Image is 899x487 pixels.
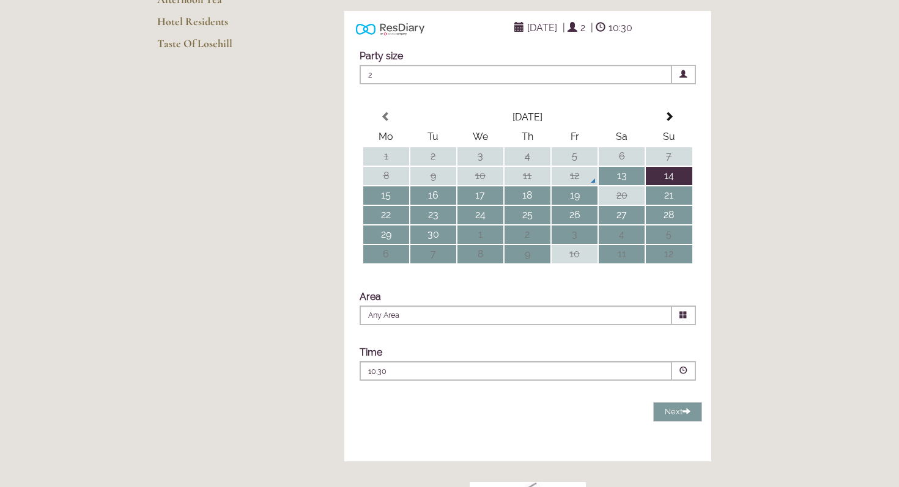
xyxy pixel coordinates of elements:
td: 18 [505,186,550,205]
td: 12 [646,245,692,263]
td: 8 [457,245,503,263]
td: 15 [363,186,409,205]
td: 24 [457,206,503,224]
td: 6 [363,245,409,263]
td: 30 [410,225,456,244]
td: 22 [363,206,409,224]
span: | [591,22,593,34]
th: Th [505,128,550,146]
span: Next [665,407,690,416]
td: 8 [363,167,409,185]
td: 11 [505,167,550,185]
button: Next [653,402,702,422]
td: 14 [646,167,692,185]
img: Powered by ResDiary [356,20,424,38]
td: 28 [646,206,692,224]
span: 2 [577,19,588,37]
td: 27 [599,206,645,224]
label: Party size [360,50,403,62]
td: 2 [505,225,550,244]
span: Previous Month [381,112,391,122]
td: 26 [552,206,597,224]
td: 20 [599,186,645,205]
th: Mo [363,128,409,146]
span: [DATE] [524,19,560,37]
td: 19 [552,186,597,205]
th: Su [646,128,692,146]
a: Hotel Residents [157,15,274,37]
td: 9 [410,167,456,185]
td: 4 [505,147,550,166]
td: 10 [457,167,503,185]
th: We [457,128,503,146]
span: 2 [360,65,672,84]
td: 10 [552,245,597,263]
a: Taste Of Losehill [157,37,274,59]
td: 21 [646,186,692,205]
td: 7 [410,245,456,263]
th: Tu [410,128,456,146]
span: 10:30 [605,19,635,37]
td: 23 [410,206,456,224]
span: Next Month [664,112,674,122]
td: 13 [599,167,645,185]
td: 7 [646,147,692,166]
td: 17 [457,186,503,205]
td: 1 [457,225,503,244]
td: 6 [599,147,645,166]
td: 4 [599,225,645,244]
td: 16 [410,186,456,205]
span: | [563,22,565,34]
th: Fr [552,128,597,146]
td: 5 [552,147,597,166]
td: 1 [363,147,409,166]
th: Sa [599,128,645,146]
td: 9 [505,245,550,263]
p: 10:30 [368,366,590,377]
td: 29 [363,225,409,244]
th: Select Month [410,108,645,126]
td: 2 [410,147,456,166]
label: Time [360,346,382,358]
td: 25 [505,206,550,224]
label: Area [360,291,381,302]
td: 12 [552,167,597,185]
td: 11 [599,245,645,263]
td: 3 [552,225,597,244]
td: 5 [646,225,692,244]
td: 3 [457,147,503,166]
